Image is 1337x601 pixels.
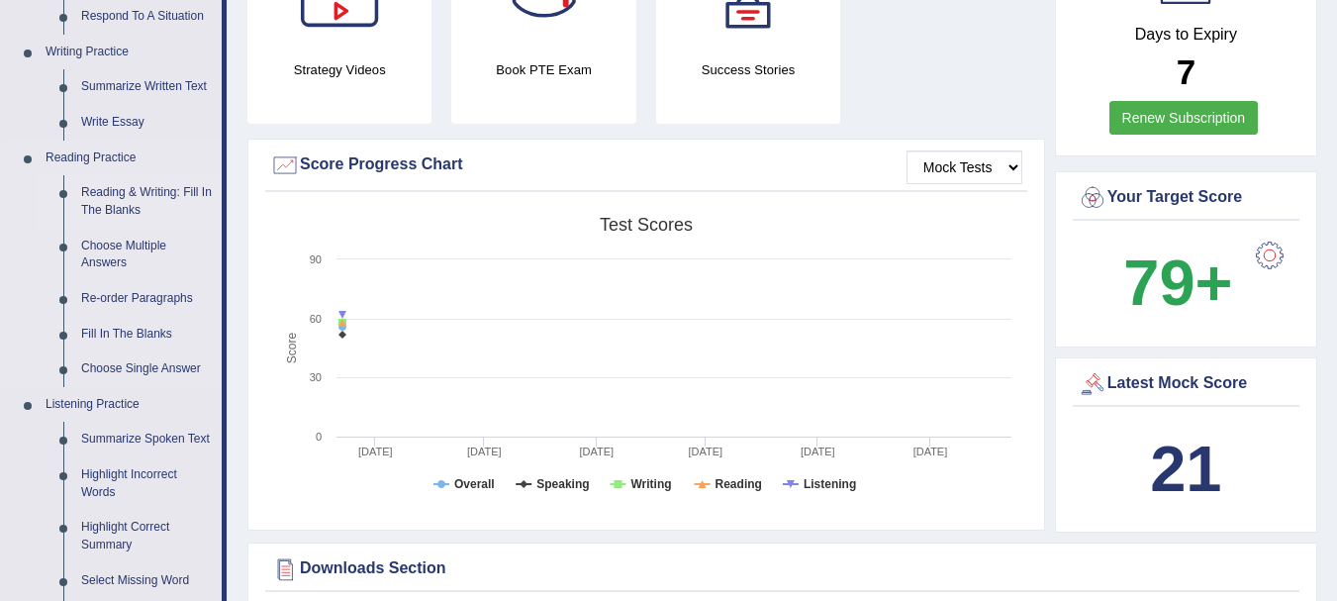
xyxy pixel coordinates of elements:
[72,422,222,457] a: Summarize Spoken Text
[72,317,222,352] a: Fill In The Blanks
[72,457,222,510] a: Highlight Incorrect Words
[310,371,322,383] text: 30
[247,59,431,80] h4: Strategy Videos
[72,229,222,281] a: Choose Multiple Answers
[72,69,222,105] a: Summarize Written Text
[580,446,615,457] tspan: [DATE]
[310,253,322,265] text: 90
[913,446,948,457] tspan: [DATE]
[804,477,856,491] tspan: Listening
[37,35,222,70] a: Writing Practice
[72,281,222,317] a: Re-order Paragraphs
[600,215,693,235] tspan: Test scores
[72,175,222,228] a: Reading & Writing: Fill In The Blanks
[37,141,222,176] a: Reading Practice
[801,446,835,457] tspan: [DATE]
[656,59,840,80] h4: Success Stories
[270,554,1294,584] div: Downloads Section
[72,510,222,562] a: Highlight Correct Summary
[1078,369,1294,399] div: Latest Mock Score
[37,387,222,423] a: Listening Practice
[536,477,589,491] tspan: Speaking
[630,477,671,491] tspan: Writing
[72,351,222,387] a: Choose Single Answer
[454,477,495,491] tspan: Overall
[1123,247,1232,319] b: 79+
[1078,183,1294,213] div: Your Target Score
[451,59,635,80] h4: Book PTE Exam
[316,431,322,443] text: 0
[358,446,393,457] tspan: [DATE]
[688,446,722,457] tspan: [DATE]
[310,313,322,325] text: 60
[1177,52,1195,91] b: 7
[1109,101,1259,135] a: Renew Subscription
[270,150,1022,180] div: Score Progress Chart
[1078,26,1294,44] h4: Days to Expiry
[716,477,762,491] tspan: Reading
[72,105,222,141] a: Write Essay
[467,446,502,457] tspan: [DATE]
[285,333,299,364] tspan: Score
[72,563,222,599] a: Select Missing Word
[1150,433,1221,505] b: 21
